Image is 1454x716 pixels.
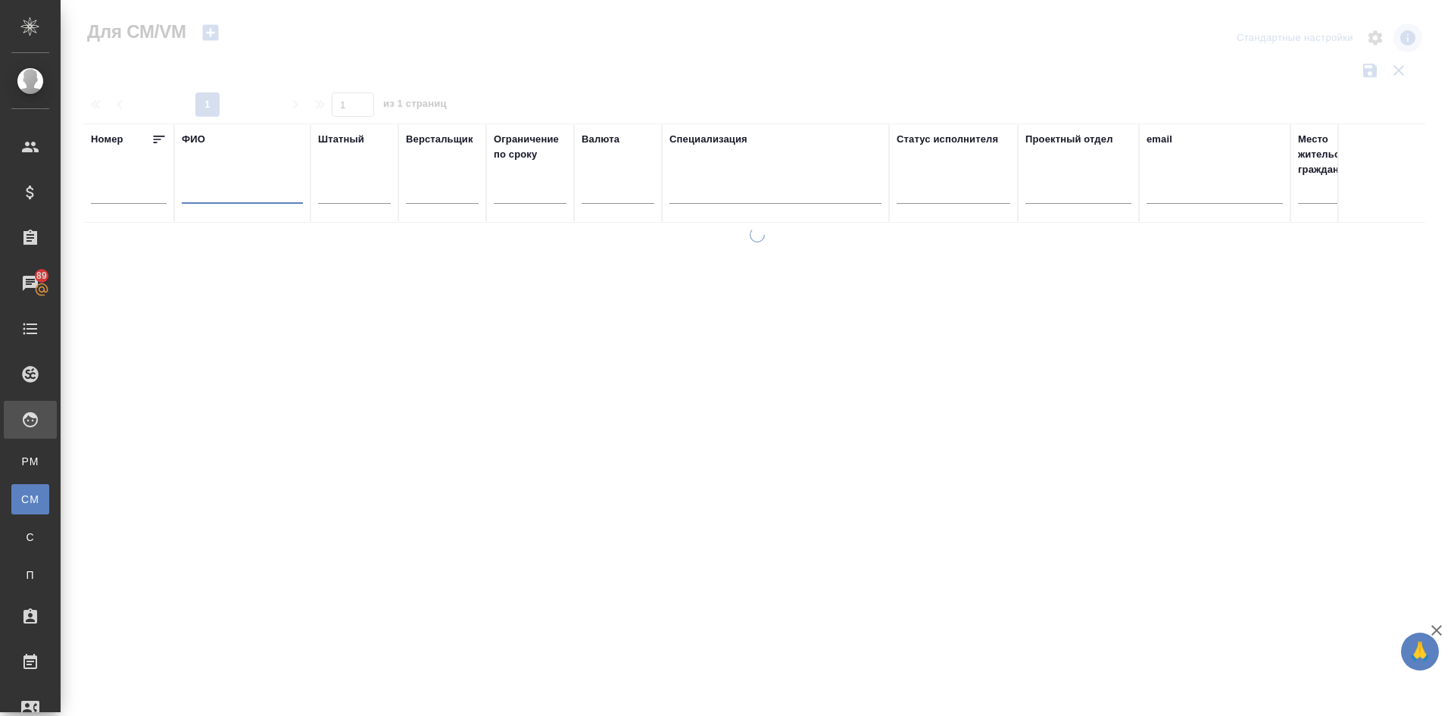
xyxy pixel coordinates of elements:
div: Статус исполнителя [897,132,998,147]
a: С [11,522,49,552]
span: 89 [27,268,56,283]
div: Валюта [582,132,619,147]
a: П [11,560,49,590]
span: CM [19,492,42,507]
div: Место жительства(Город), гражданство [1298,132,1419,177]
div: Номер [91,132,123,147]
div: Специализация [669,132,747,147]
div: ФИО [182,132,205,147]
a: CM [11,484,49,514]
span: 🙏 [1407,636,1433,668]
div: email [1147,132,1172,147]
button: 🙏 [1401,633,1439,671]
span: PM [19,454,42,469]
span: С [19,530,42,545]
div: Ограничение по сроку [494,132,566,162]
a: 89 [4,264,57,302]
div: Штатный [318,132,364,147]
span: П [19,567,42,583]
div: Верстальщик [406,132,473,147]
div: Проектный отдел [1025,132,1113,147]
a: PM [11,446,49,477]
